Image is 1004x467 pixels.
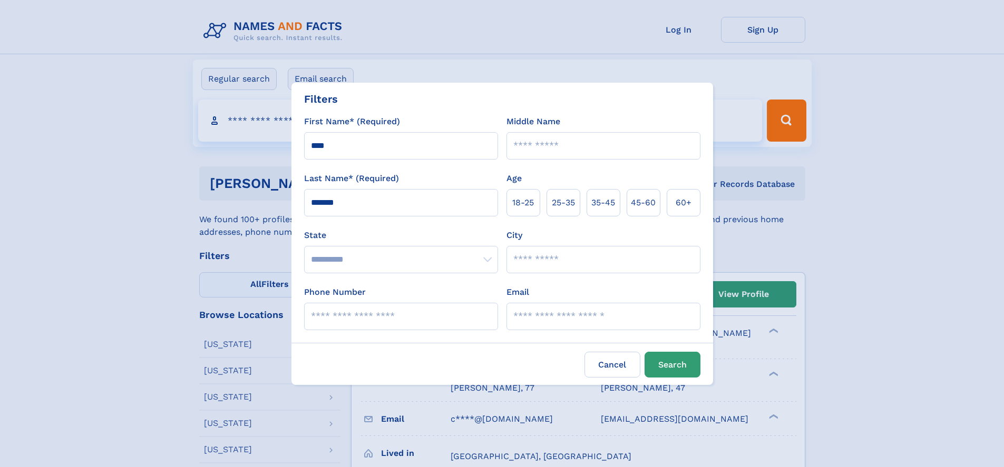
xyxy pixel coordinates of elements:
[506,286,529,299] label: Email
[506,115,560,128] label: Middle Name
[304,229,498,242] label: State
[506,172,522,185] label: Age
[512,196,534,209] span: 18‑25
[304,286,366,299] label: Phone Number
[645,352,700,377] button: Search
[584,352,640,377] label: Cancel
[304,91,338,107] div: Filters
[591,196,615,209] span: 35‑45
[676,196,691,209] span: 60+
[631,196,656,209] span: 45‑60
[304,115,400,128] label: First Name* (Required)
[552,196,575,209] span: 25‑35
[304,172,399,185] label: Last Name* (Required)
[506,229,522,242] label: City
